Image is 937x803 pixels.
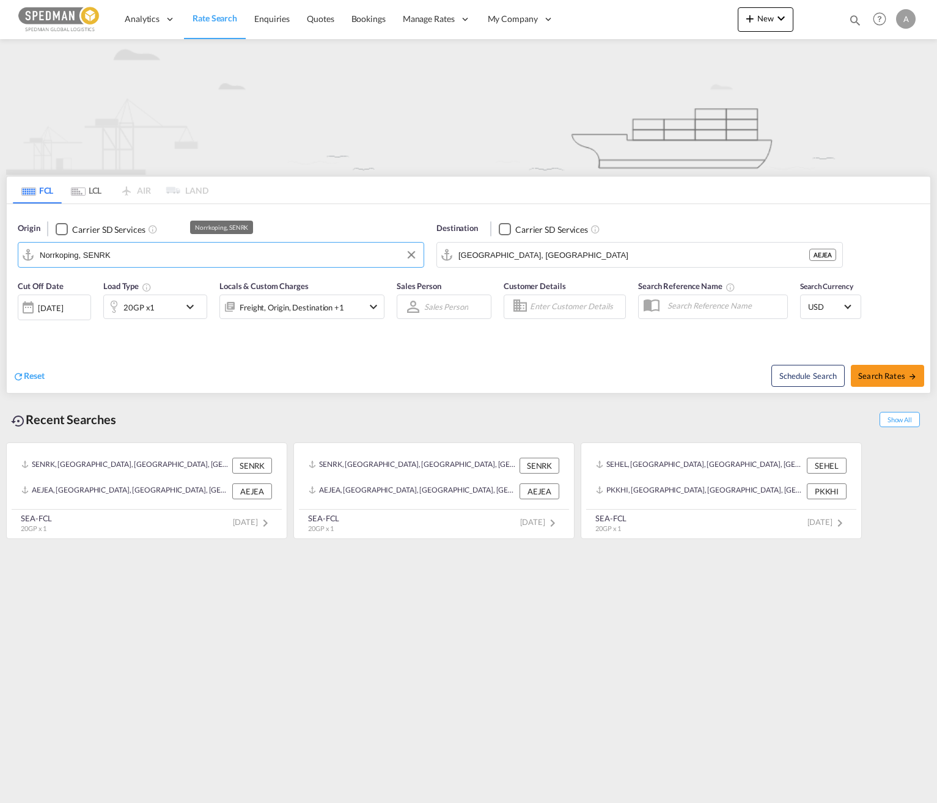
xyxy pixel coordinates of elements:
span: Quotes [307,13,334,24]
md-tab-item: LCL [62,177,111,204]
span: Analytics [125,13,160,25]
div: Freight Origin Destination Factory Stuffing [240,299,344,316]
span: [DATE] [520,517,560,527]
md-pagination-wrapper: Use the left and right arrow keys to navigate between tabs [13,177,208,204]
md-datepicker: Select [18,318,27,335]
md-icon: icon-arrow-right [908,372,917,381]
md-select: Select Currency: $ USDUnited States Dollar [807,298,854,315]
md-icon: icon-magnify [848,13,862,27]
span: Destination [436,222,478,235]
span: Bookings [351,13,386,24]
div: [DATE] [38,302,63,313]
md-icon: Unchecked: Search for CY (Container Yard) services for all selected carriers.Checked : Search for... [590,224,600,234]
span: Load Type [103,281,152,291]
span: 20GP x 1 [595,524,621,532]
img: new-FCL.png [6,39,931,175]
md-icon: icon-chevron-down [774,11,788,26]
div: Help [869,9,896,31]
span: My Company [488,13,538,25]
span: Search Currency [800,282,853,291]
span: Search Rates [858,371,917,381]
div: 20GP x1 [123,299,155,316]
div: icon-refreshReset [13,370,45,383]
span: Help [869,9,890,29]
span: [DATE] [807,517,847,527]
div: SEA-FCL [21,513,52,524]
div: SEHEL [807,458,847,474]
span: 20GP x 1 [21,524,46,532]
span: Customer Details [504,281,565,291]
md-icon: icon-chevron-right [832,516,847,530]
button: Clear Input [402,246,421,264]
input: Search by Port [458,246,809,264]
div: SENRK [232,458,272,474]
div: SENRK, Norrkoping, Sweden, Northern Europe, Europe [21,458,229,474]
div: Carrier SD Services [72,224,145,236]
img: c12ca350ff1b11efb6b291369744d907.png [18,5,101,33]
span: [DATE] [233,517,273,527]
span: Locals & Custom Charges [219,281,309,291]
md-icon: Your search will be saved by the below given name [726,282,735,292]
div: SENRK [520,458,559,474]
div: SEHEL, Helsingborg, Sweden, Northern Europe, Europe [596,458,804,474]
div: [DATE] [18,295,91,320]
div: PKKHI [807,483,847,499]
div: AEJEA [520,483,559,499]
div: AEJEA, Jebel Ali, United Arab Emirates, Middle East, Middle East [21,483,229,499]
div: AEJEA [232,483,272,499]
recent-search-card: SENRK, [GEOGRAPHIC_DATA], [GEOGRAPHIC_DATA], [GEOGRAPHIC_DATA], [GEOGRAPHIC_DATA] SENRKAEJEA, [GE... [293,442,575,539]
div: icon-magnify [848,13,862,32]
span: Manage Rates [403,13,455,25]
div: A [896,9,916,29]
button: icon-plus 400-fgNewicon-chevron-down [738,7,793,32]
md-icon: icon-plus 400-fg [743,11,757,26]
div: SENRK, Norrkoping, Sweden, Northern Europe, Europe [309,458,516,474]
div: Recent Searches [6,406,121,433]
div: 20GP x1icon-chevron-down [103,295,207,319]
div: Norrkoping, SENRK [195,221,248,234]
md-checkbox: Checkbox No Ink [499,222,588,235]
input: Enter Customer Details [530,298,622,316]
input: Search Reference Name [661,296,787,315]
md-icon: icon-chevron-right [545,516,560,530]
md-icon: Unchecked: Search for CY (Container Yard) services for all selected carriers.Checked : Search for... [148,224,158,234]
div: AEJEA, Jebel Ali, United Arab Emirates, Middle East, Middle East [309,483,516,499]
md-tab-item: FCL [13,177,62,204]
md-icon: icon-chevron-down [183,299,204,314]
span: Sales Person [397,281,441,291]
md-select: Sales Person [423,298,469,315]
div: AEJEA [809,249,836,261]
input: Search by Port [40,246,417,264]
md-checkbox: Checkbox No Ink [56,222,145,235]
div: PKKHI, Karachi, Pakistan, Indian Subcontinent, Asia Pacific [596,483,804,499]
md-icon: Select multiple loads to view rates [142,282,152,292]
span: USD [808,301,842,312]
div: Freight Origin Destination Factory Stuffingicon-chevron-down [219,295,384,319]
span: Enquiries [254,13,290,24]
span: New [743,13,788,23]
span: Rate Search [193,13,237,23]
md-icon: icon-refresh [13,371,24,382]
md-input-container: Jebel Ali, AEJEA [437,243,842,267]
md-input-container: Norrkoping, SENRK [18,243,424,267]
md-icon: icon-backup-restore [11,414,26,428]
button: Search Ratesicon-arrow-right [851,365,924,387]
span: Cut Off Date [18,281,64,291]
span: 20GP x 1 [308,524,334,532]
span: Show All [880,412,920,427]
div: Origin Checkbox No InkUnchecked: Search for CY (Container Yard) services for all selected carrier... [7,204,930,393]
recent-search-card: SENRK, [GEOGRAPHIC_DATA], [GEOGRAPHIC_DATA], [GEOGRAPHIC_DATA], [GEOGRAPHIC_DATA] SENRKAEJEA, [GE... [6,442,287,539]
recent-search-card: SEHEL, [GEOGRAPHIC_DATA], [GEOGRAPHIC_DATA], [GEOGRAPHIC_DATA], [GEOGRAPHIC_DATA] SEHELPKKHI, [GE... [581,442,862,539]
span: Search Reference Name [638,281,735,291]
div: SEA-FCL [308,513,339,524]
div: SEA-FCL [595,513,627,524]
div: Carrier SD Services [515,224,588,236]
md-icon: icon-chevron-right [258,516,273,530]
span: Reset [24,370,45,381]
md-icon: icon-chevron-down [366,299,381,314]
span: Origin [18,222,40,235]
button: Note: By default Schedule search will only considerorigin ports, destination ports and cut off da... [771,365,845,387]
